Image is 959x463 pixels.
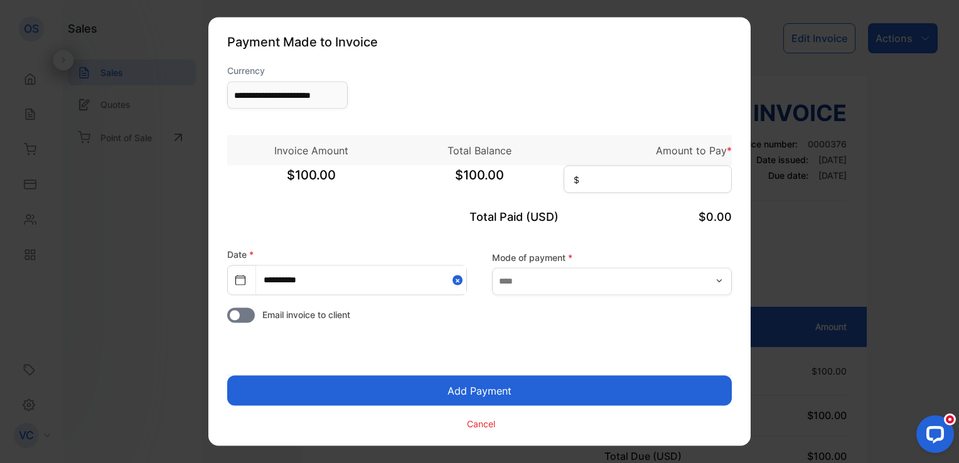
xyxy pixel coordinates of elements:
[453,266,466,294] button: Close
[467,417,495,430] p: Cancel
[395,166,564,197] span: $100.00
[395,143,564,158] p: Total Balance
[564,143,732,158] p: Amount to Pay
[227,143,395,158] p: Invoice Amount
[699,210,732,223] span: $0.00
[227,376,732,406] button: Add Payment
[395,208,564,225] p: Total Paid (USD)
[227,166,395,197] span: $100.00
[227,64,348,77] label: Currency
[227,33,732,51] p: Payment Made to Invoice
[492,250,732,263] label: Mode of payment
[227,249,254,260] label: Date
[906,410,959,463] iframe: LiveChat chat widget
[262,308,350,321] span: Email invoice to client
[574,173,579,186] span: $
